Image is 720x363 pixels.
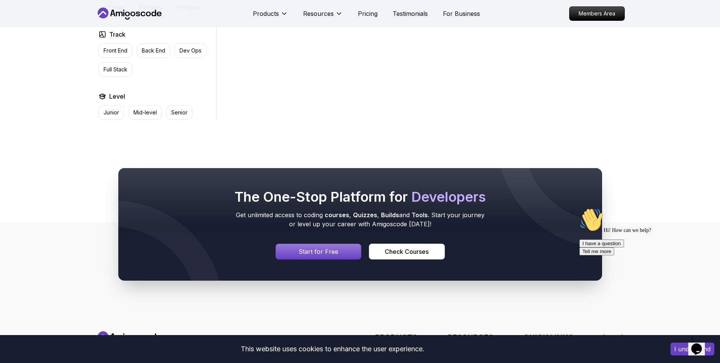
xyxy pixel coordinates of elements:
[99,62,132,77] button: Full Stack
[523,332,573,343] h3: QUICK LINKS
[411,188,486,205] span: Developers
[303,9,343,24] button: Resources
[570,7,624,20] p: Members Area
[3,23,75,28] span: Hi! How can we help?
[670,343,714,355] button: Accept cookies
[142,47,165,54] p: Back End
[303,9,334,18] p: Resources
[3,35,48,43] button: I have a question
[358,9,378,18] a: Pricing
[99,105,124,120] button: Junior
[576,205,712,329] iframe: chat widget
[443,9,480,18] a: For Business
[369,244,444,260] a: Courses page
[253,9,279,18] p: Products
[133,109,157,116] p: Mid-level
[299,247,338,256] p: Start for Free
[253,9,288,24] button: Products
[325,211,349,219] span: courses
[166,105,192,120] button: Senior
[412,211,428,219] span: Tools
[104,47,127,54] p: Front End
[137,43,170,58] button: Back End
[369,244,444,260] button: Check Courses
[353,211,377,219] span: Quizzes
[3,3,27,27] img: :wave:
[6,341,659,357] div: This website uses cookies to enhance the user experience.
[233,210,487,229] p: Get unlimited access to coding , , and . Start your journey or level up your career with Amigosco...
[3,43,38,51] button: Tell me more
[375,332,417,343] h3: PRODUCTS
[99,43,132,58] button: Front End
[175,43,206,58] button: Dev Ops
[3,3,139,51] div: 👋Hi! How can we help?I have a questionTell me more
[447,332,493,343] h3: RESOURCES
[104,66,127,73] p: Full Stack
[109,30,125,39] h2: Track
[688,333,712,355] iframe: chat widget
[109,92,125,101] h2: Level
[569,6,625,21] a: Members Area
[603,332,625,343] h3: Legal
[381,211,399,219] span: Builds
[393,9,428,18] a: Testimonials
[104,109,119,116] p: Junior
[233,189,487,204] h2: The One-Stop Platform for
[180,47,201,54] p: Dev Ops
[171,109,187,116] p: Senior
[129,105,162,120] button: Mid-level
[385,247,429,256] div: Check Courses
[276,244,362,260] a: Signin page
